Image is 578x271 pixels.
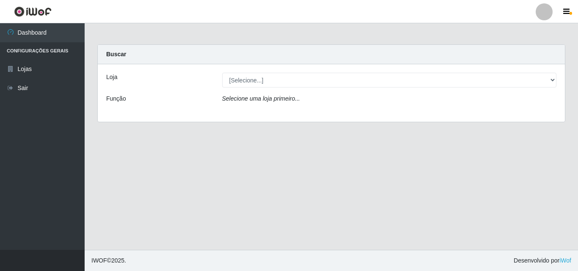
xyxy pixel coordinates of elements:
[106,73,117,82] label: Loja
[91,256,126,265] span: © 2025 .
[222,95,300,102] i: Selecione uma loja primeiro...
[106,51,126,57] strong: Buscar
[514,256,571,265] span: Desenvolvido por
[106,94,126,103] label: Função
[14,6,52,17] img: CoreUI Logo
[559,257,571,264] a: iWof
[91,257,107,264] span: IWOF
